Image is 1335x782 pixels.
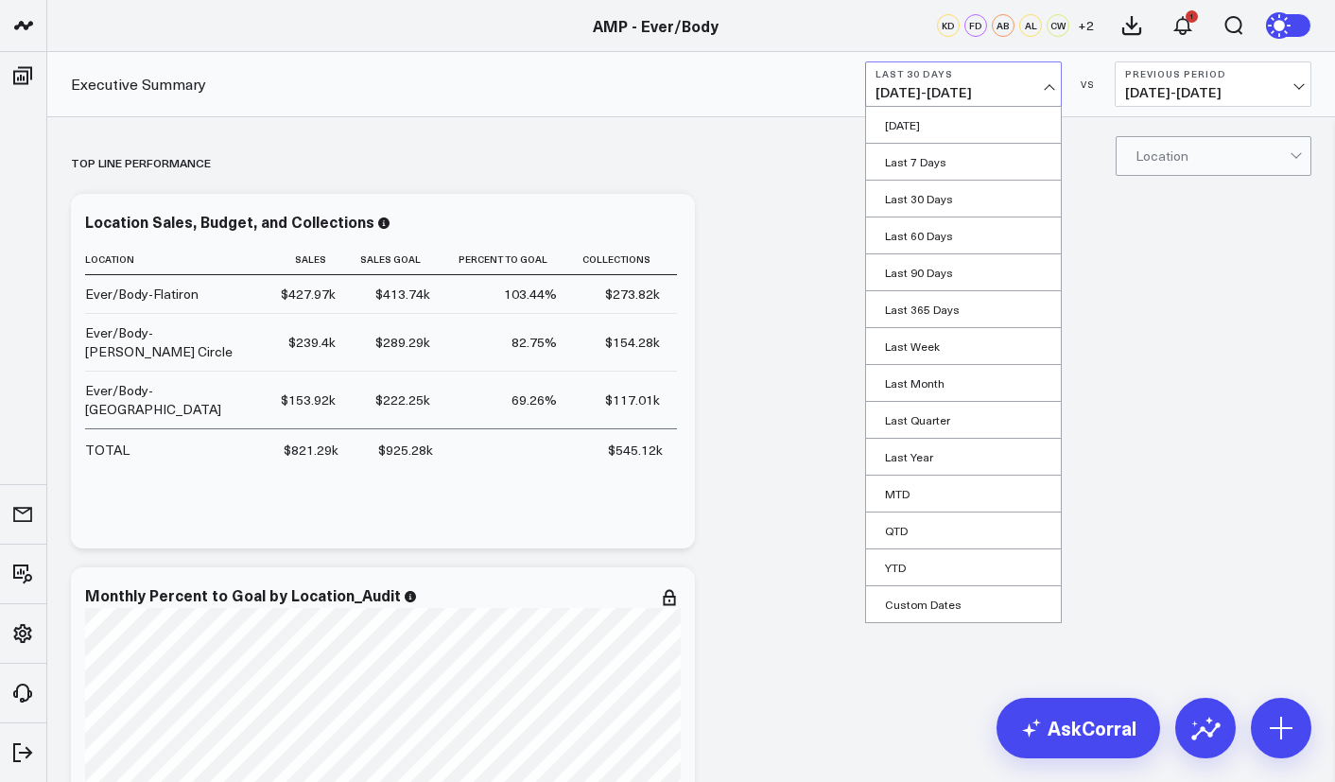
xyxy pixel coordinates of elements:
div: Ever/Body-[GEOGRAPHIC_DATA] [85,381,257,419]
th: Collections [574,244,677,275]
div: $222.25k [375,391,430,409]
a: QTD [866,513,1061,548]
a: Last Month [866,365,1061,401]
div: $545.12k [608,441,663,460]
a: Executive Summary [71,74,206,95]
button: Previous Period[DATE]-[DATE] [1115,61,1311,107]
button: +2 [1074,14,1097,37]
div: $413.74k [375,285,430,304]
a: Last 60 Days [866,217,1061,253]
span: + 2 [1078,19,1094,32]
a: Last Year [866,439,1061,475]
div: 82.75% [511,333,557,352]
div: $427.97k [281,285,336,304]
div: Ever/Body-[PERSON_NAME] Circle [85,323,257,361]
a: MTD [866,476,1061,512]
a: Last 365 Days [866,291,1061,327]
th: Sales Goal [353,244,447,275]
span: [DATE] - [DATE] [1125,85,1301,100]
b: Previous Period [1125,68,1301,79]
a: Last 90 Days [866,254,1061,290]
div: 103.44% [504,285,557,304]
div: AB [992,14,1014,37]
div: $154.28k [605,333,660,352]
div: FD [964,14,987,37]
th: Location [85,244,274,275]
a: Custom Dates [866,586,1061,622]
div: $239.4k [288,333,336,352]
div: KD [937,14,960,37]
div: $117.01k [605,391,660,409]
div: Top line Performance [71,141,211,184]
a: [DATE] [866,107,1061,143]
div: VS [1071,78,1105,90]
a: YTD [866,549,1061,585]
div: $153.92k [281,391,336,409]
div: 69.26% [511,391,557,409]
b: Last 30 Days [876,68,1051,79]
div: $925.28k [378,441,433,460]
div: Location Sales, Budget, and Collections [85,211,374,232]
div: Monthly Percent to Goal by Location_Audit [85,584,401,605]
div: 1 [1186,10,1198,23]
button: Last 30 Days[DATE]-[DATE] [865,61,1062,107]
a: AMP - Ever/Body [593,15,719,36]
a: AskCorral [997,698,1160,758]
a: Last Week [866,328,1061,364]
div: Ever/Body-Flatiron [85,285,199,304]
a: Last 7 Days [866,144,1061,180]
div: TOTAL [85,441,130,460]
th: Percent To Goal [447,244,573,275]
div: CW [1047,14,1069,37]
div: $273.82k [605,285,660,304]
a: Last Quarter [866,402,1061,438]
a: Last 30 Days [866,181,1061,217]
span: [DATE] - [DATE] [876,85,1051,100]
div: $821.29k [284,441,338,460]
div: AL [1019,14,1042,37]
div: $289.29k [375,333,430,352]
th: Sales [274,244,353,275]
